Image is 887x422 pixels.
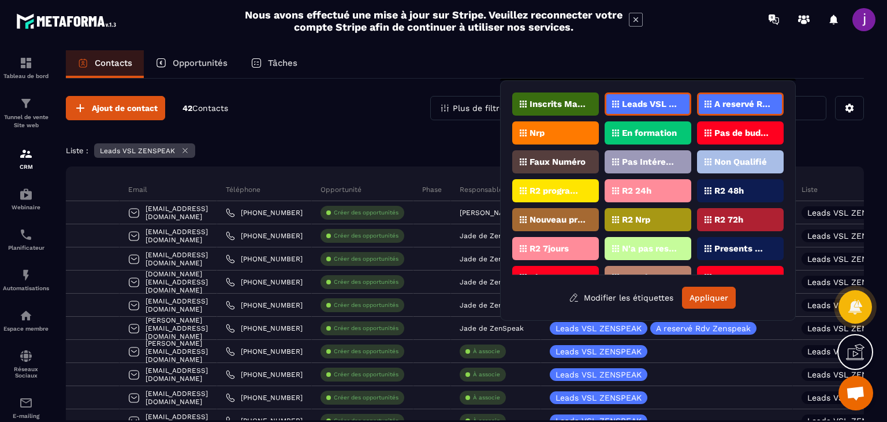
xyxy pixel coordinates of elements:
p: R2 Nrp [622,216,650,224]
img: email [19,396,33,410]
h2: Nous avons effectué une mise à jour sur Stripe. Veuillez reconnecter votre compte Stripe afin de ... [244,9,623,33]
p: RENDEZ-VOUS PROGRAMMé V1 (ZenSpeak à vie) [714,273,770,282]
img: social-network [19,349,33,363]
p: Faux Numéro [530,158,586,166]
p: Leads VSL ZENSPEAK [556,347,642,356]
p: Leads VSL ZENSPEAK [556,324,642,332]
a: [PHONE_NUMBER] [226,208,303,217]
p: R2 72h [714,216,743,224]
img: formation [19,147,33,161]
p: Liste : [66,146,88,155]
p: Stand By [622,273,660,282]
p: 42 [182,103,228,114]
a: [PHONE_NUMBER] [226,393,303,402]
p: Presents Masterclass [714,245,770,253]
p: Créer des opportunités [334,209,398,217]
p: Espace membre [3,325,49,332]
p: Créer des opportunités [334,255,398,263]
p: Créer des opportunités [334,371,398,379]
button: Ajout de contact [66,96,165,120]
p: A reservé Rdv Zenspeak [656,324,751,332]
a: automationsautomationsWebinaire [3,179,49,219]
p: N'a pas reservé Rdv Zenspeak [622,245,678,253]
p: À associe [473,371,500,379]
p: R2 48h [714,187,744,195]
button: Appliquer [682,287,736,309]
p: Créer des opportunités [334,278,398,286]
p: À associe [473,347,500,356]
p: Responsable [460,185,503,194]
p: Opportunité [320,185,361,194]
p: Leads VSL ZENSPEAK [556,371,642,379]
p: Non Qualifié [714,158,767,166]
img: automations [19,187,33,201]
p: À associe [473,394,500,402]
p: Jade de ZenSpeak [460,324,524,332]
p: Pas Intéressé [622,158,678,166]
a: [PHONE_NUMBER] [226,347,303,356]
a: [PHONE_NUMBER] [226,277,303,287]
p: Automatisations [3,285,49,291]
p: Nrp [530,129,545,137]
a: automationsautomationsEspace membre [3,300,49,340]
div: Ouvrir le chat [838,376,873,410]
p: CRM [3,164,49,170]
p: Jade de ZenSpeak [460,278,524,286]
p: [PERSON_NAME] [460,209,516,217]
p: Téléphone [226,185,260,194]
p: Réseaux Sociaux [3,366,49,379]
p: Inscrits Masterclass [530,100,586,108]
a: [PHONE_NUMBER] [226,254,303,264]
a: formationformationTunnel de vente Site web [3,88,49,138]
p: Jade de ZenSpeak [460,301,524,309]
p: Jade de ZenSpeak [460,255,524,263]
button: Modifier les étiquettes [560,287,682,308]
img: formation [19,97,33,110]
span: Ajout de contact [92,102,158,114]
a: Contacts [66,50,144,78]
p: Tableau de bord [3,73,49,79]
img: formation [19,56,33,70]
p: Phase [422,185,442,194]
p: E-mailing [3,413,49,419]
p: R2 programmé [530,187,586,195]
p: A reservé Rdv Zenspeak [714,100,770,108]
a: [PHONE_NUMBER] [226,231,303,240]
img: automations [19,309,33,323]
p: Tunnel de vente Site web [3,113,49,129]
p: Contacts [95,58,132,68]
p: Créer des opportunités [334,347,398,356]
a: social-networksocial-networkRéseaux Sociaux [3,340,49,387]
p: R2 24h [622,187,651,195]
a: Opportunités [144,50,239,78]
span: Contacts [192,103,228,113]
p: Webinaire [3,204,49,210]
p: Pas de budget [714,129,770,137]
img: logo [16,10,120,32]
p: Leads VSL ZENSPEAK [556,394,642,402]
a: formationformationTableau de bord [3,47,49,88]
p: En formation [622,129,677,137]
p: Créer des opportunités [334,301,398,309]
p: Leads VSL ZENSPEAK [100,147,175,155]
p: Plus de filtre [453,104,504,112]
a: [PHONE_NUMBER] [226,324,303,333]
p: Liste [802,185,818,194]
p: Nouveau prospect [530,216,586,224]
p: Tâches [268,58,297,68]
p: Créer des opportunités [334,394,398,402]
a: [PHONE_NUMBER] [226,370,303,379]
p: Planificateur [3,245,49,251]
p: Créer des opportunités [334,232,398,240]
a: schedulerschedulerPlanificateur [3,219,49,260]
a: formationformationCRM [3,138,49,179]
a: Tâches [239,50,309,78]
p: Créer des opportunités [334,324,398,332]
p: Jade de ZenSpeak [460,232,524,240]
p: R2 7jours [530,245,569,253]
img: scheduler [19,228,33,242]
p: Email [128,185,147,194]
p: Absents Masterclass [530,273,586,282]
img: automations [19,268,33,282]
a: [PHONE_NUMBER] [226,301,303,310]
